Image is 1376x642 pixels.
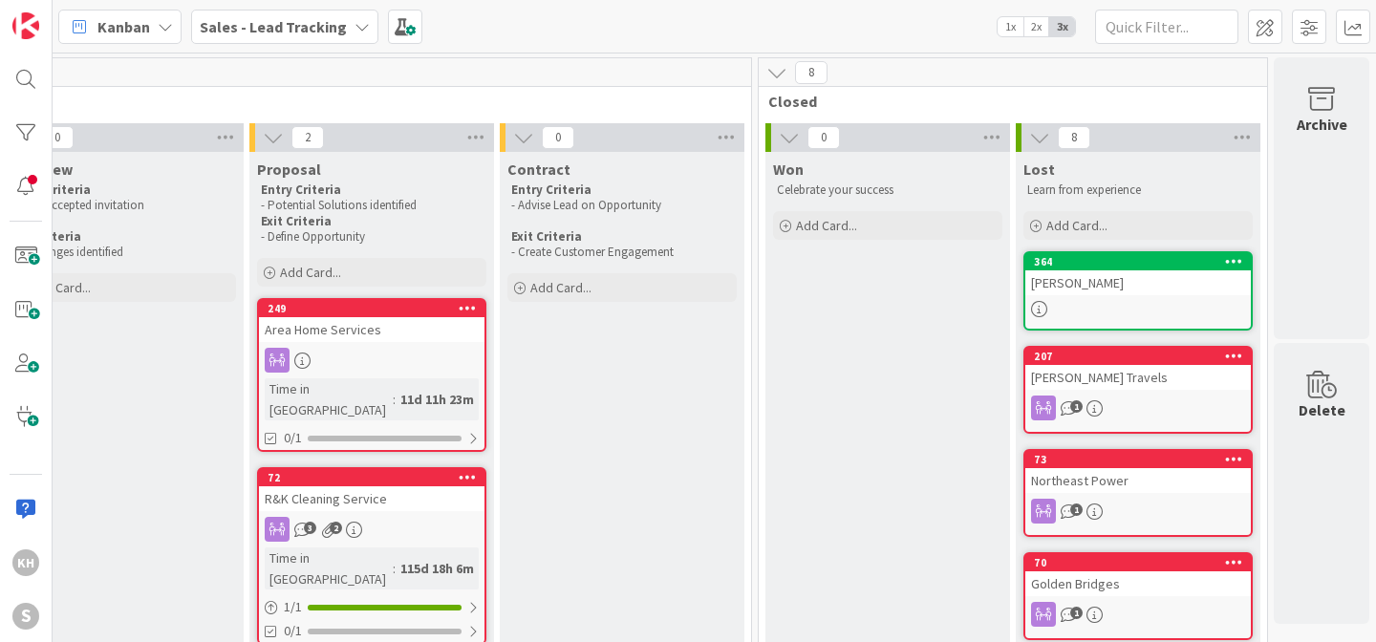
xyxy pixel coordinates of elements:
span: Add Card... [796,217,857,234]
div: 207 [1025,348,1251,365]
div: 11d 11h 23m [396,389,479,410]
div: 73Northeast Power [1025,451,1251,493]
input: Quick Filter... [1095,10,1238,44]
p: - Define Opportunity [261,229,483,245]
p: Learn from experience [1027,182,1249,198]
div: 115d 18h 6m [396,558,479,579]
span: Add Card... [1046,217,1107,234]
div: [PERSON_NAME] [1025,270,1251,295]
div: S [12,603,39,630]
span: 1 [1070,400,1083,413]
p: - Challenges identified [11,245,232,260]
span: Proposal [257,160,321,179]
div: Time in [GEOGRAPHIC_DATA] [265,547,393,589]
strong: Entry Criteria [261,182,341,198]
span: 0/1 [284,621,302,641]
div: 207 [1034,350,1251,363]
div: 1/1 [259,595,484,619]
div: Time in [GEOGRAPHIC_DATA] [265,378,393,420]
div: 364[PERSON_NAME] [1025,253,1251,295]
span: Won [773,160,804,179]
span: Kanban [97,15,150,38]
span: Add Card... [280,264,341,281]
p: - Create Customer Engagement [511,245,733,260]
div: Delete [1299,398,1345,421]
span: 1 / 1 [284,597,302,617]
div: Golden Bridges [1025,571,1251,596]
span: 2 [330,522,342,534]
div: Area Home Services [259,317,484,342]
p: - Lead accepted invitation [11,198,232,213]
span: Closed [768,92,1243,111]
span: 1x [998,17,1023,36]
div: 72 [268,471,484,484]
div: 73 [1025,451,1251,468]
span: 0 [807,126,840,149]
span: 8 [795,61,828,84]
span: Add Card... [530,279,591,296]
div: 207[PERSON_NAME] Travels [1025,348,1251,390]
span: Contract [507,160,570,179]
div: 73 [1034,453,1251,466]
div: 249 [259,300,484,317]
div: Northeast Power [1025,468,1251,493]
div: R&K Cleaning Service [259,486,484,511]
p: Celebrate your success [777,182,999,198]
span: 0/1 [284,428,302,448]
span: 0 [542,126,574,149]
span: 1 [1070,503,1083,516]
div: 70 [1034,556,1251,569]
p: - Potential Solutions identified [261,198,483,213]
strong: Entry Criteria [511,182,591,198]
span: Add Card... [30,279,91,296]
span: Lost [1023,160,1055,179]
img: Visit kanbanzone.com [12,12,39,39]
div: Archive [1297,113,1347,136]
div: 249Area Home Services [259,300,484,342]
div: 70 [1025,554,1251,571]
span: 3 [304,522,316,534]
div: KH [12,549,39,576]
strong: Exit Criteria [261,213,332,229]
strong: Exit Criteria [511,228,582,245]
span: 0 [41,126,74,149]
span: 3x [1049,17,1075,36]
span: 1 [1070,607,1083,619]
div: [PERSON_NAME] Travels [1025,365,1251,390]
div: 249 [268,302,484,315]
div: 364 [1034,255,1251,268]
div: 72 [259,469,484,486]
div: 364 [1025,253,1251,270]
p: - Advise Lead on Opportunity [511,198,733,213]
span: : [393,389,396,410]
span: 2 [291,126,324,149]
span: : [393,558,396,579]
b: Sales - Lead Tracking [200,17,347,36]
span: 8 [1058,126,1090,149]
div: 72R&K Cleaning Service [259,469,484,511]
div: 70Golden Bridges [1025,554,1251,596]
span: 2x [1023,17,1049,36]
